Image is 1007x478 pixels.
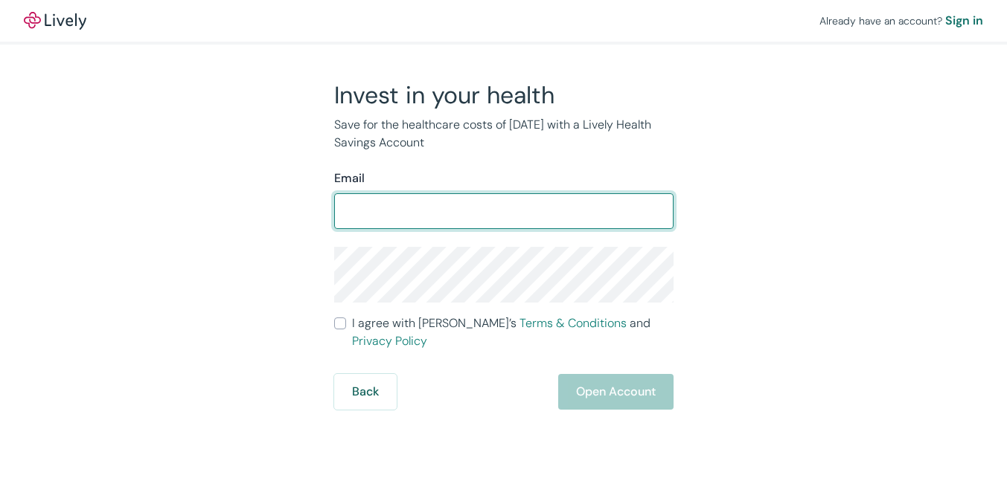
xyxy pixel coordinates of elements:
[24,12,86,30] a: LivelyLively
[352,333,427,349] a: Privacy Policy
[352,314,674,350] span: I agree with [PERSON_NAME]’s and
[334,116,674,152] p: Save for the healthcare costs of [DATE] with a Lively Health Savings Account
[334,374,397,410] button: Back
[945,12,983,30] a: Sign in
[24,12,86,30] img: Lively
[334,169,365,187] label: Email
[819,12,983,30] div: Already have an account?
[520,315,627,331] a: Terms & Conditions
[334,80,674,110] h2: Invest in your health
